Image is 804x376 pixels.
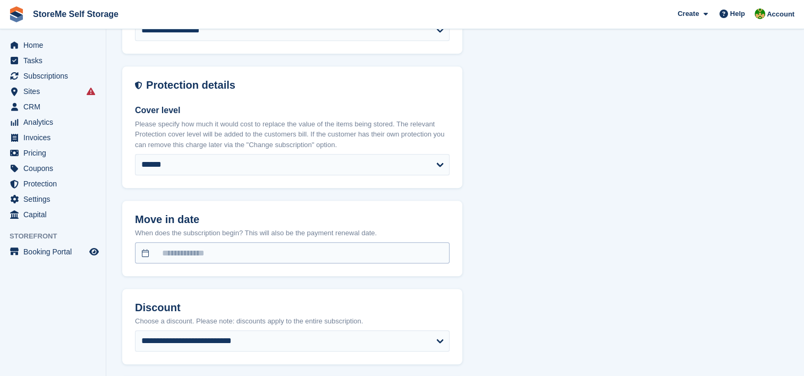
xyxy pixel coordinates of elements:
p: Please specify how much it would cost to replace the value of the items being stored. The relevan... [135,119,450,150]
img: insurance-details-icon-731ffda60807649b61249b889ba3c5e2b5c27d34e2e1fb37a309f0fde93ff34a.svg [135,79,142,91]
a: menu [5,161,100,176]
h2: Discount [135,302,450,314]
span: Home [23,38,87,53]
a: menu [5,53,100,68]
span: Capital [23,207,87,222]
h2: Move in date [135,213,450,226]
a: menu [5,84,100,99]
span: Booking Portal [23,244,87,259]
span: Subscriptions [23,69,87,83]
span: Tasks [23,53,87,68]
span: Protection [23,176,87,191]
a: menu [5,69,100,83]
p: When does the subscription begin? This will also be the payment renewal date. [135,228,450,238]
span: Account [767,9,794,20]
a: menu [5,115,100,130]
span: Invoices [23,130,87,145]
a: menu [5,207,100,222]
a: menu [5,99,100,114]
span: Help [730,8,745,19]
span: CRM [23,99,87,114]
a: menu [5,146,100,160]
span: Pricing [23,146,87,160]
a: menu [5,176,100,191]
a: menu [5,38,100,53]
span: Sites [23,84,87,99]
a: menu [5,244,100,259]
span: Settings [23,192,87,207]
i: Smart entry sync failures have occurred [87,87,95,96]
span: Storefront [10,231,106,242]
h2: Protection details [146,79,450,91]
a: menu [5,192,100,207]
img: stora-icon-8386f47178a22dfd0bd8f6a31ec36ba5ce8667c1dd55bd0f319d3a0aa187defe.svg [9,6,24,22]
a: Preview store [88,245,100,258]
p: Choose a discount. Please note: discounts apply to the entire subscription. [135,316,450,327]
span: Coupons [23,161,87,176]
span: Create [678,8,699,19]
label: Cover level [135,104,450,117]
a: menu [5,130,100,145]
a: StoreMe Self Storage [29,5,123,23]
span: Analytics [23,115,87,130]
img: StorMe [755,8,765,19]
